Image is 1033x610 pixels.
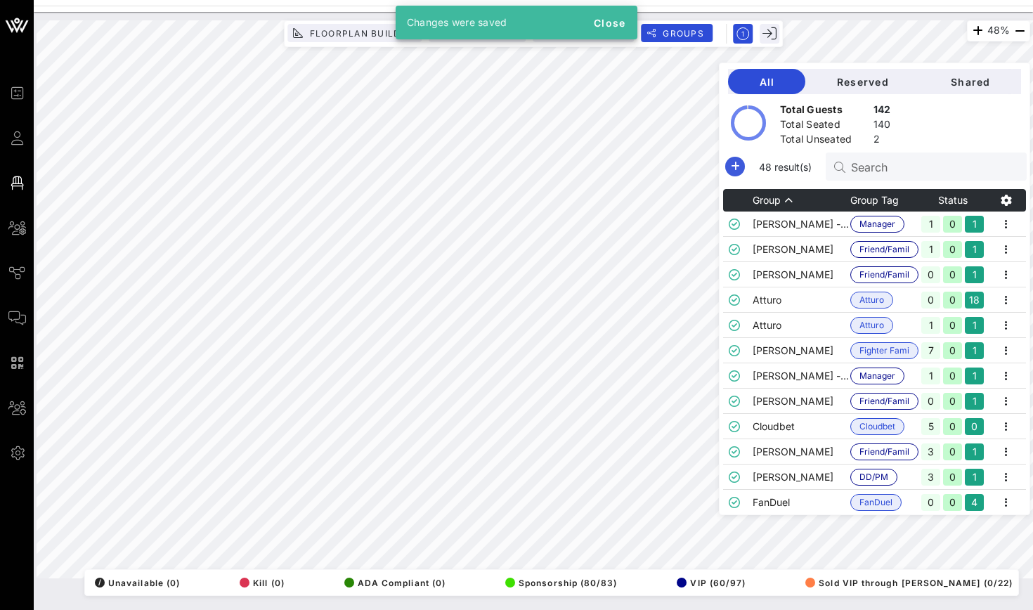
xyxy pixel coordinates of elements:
[859,368,895,384] span: Manager
[753,194,781,206] span: Group
[501,573,617,592] button: Sponsorship (80/83)
[753,338,850,363] td: [PERSON_NAME]
[943,241,962,258] div: 0
[340,573,446,592] button: ADA Compliant (0)
[943,368,962,384] div: 0
[921,292,940,309] div: 0
[753,237,850,262] td: [PERSON_NAME]
[965,393,984,410] div: 1
[287,24,422,42] button: Floorplan Builder
[850,194,899,206] span: Group Tag
[753,212,850,237] td: [PERSON_NAME] - Fighter Manager
[805,578,1013,588] span: Sold VIP through [PERSON_NAME] (0/22)
[753,490,850,515] td: FanDuel
[921,494,940,511] div: 0
[235,573,285,592] button: Kill (0)
[943,443,962,460] div: 0
[753,414,850,439] td: Cloudbet
[344,578,446,588] span: ADA Compliant (0)
[780,132,868,150] div: Total Unseated
[801,573,1013,592] button: Sold VIP through [PERSON_NAME] (0/22)
[921,393,940,410] div: 0
[943,216,962,233] div: 0
[753,262,850,287] td: [PERSON_NAME]
[921,241,940,258] div: 1
[780,103,868,120] div: Total Guests
[965,469,984,486] div: 1
[965,317,984,334] div: 1
[95,578,105,588] div: /
[753,313,850,338] td: Atturo
[859,343,909,358] span: Fighter Family
[965,241,984,258] div: 1
[965,342,984,359] div: 1
[943,266,962,283] div: 0
[943,342,962,359] div: 0
[859,242,909,257] span: Friend/Family
[965,216,984,233] div: 1
[859,394,909,409] span: Friend/Family
[873,103,891,120] div: 142
[921,317,940,334] div: 1
[965,266,984,283] div: 1
[930,76,1010,88] span: Shared
[859,469,888,485] span: DD/PM
[817,76,908,88] span: Reserved
[240,578,285,588] span: Kill (0)
[943,393,962,410] div: 0
[943,292,962,309] div: 0
[965,443,984,460] div: 1
[943,469,962,486] div: 0
[753,189,850,212] th: Group: Sorted ascending. Activate to sort descending.
[965,292,984,309] div: 18
[921,443,940,460] div: 3
[739,76,794,88] span: All
[505,578,617,588] span: Sponsorship (80/83)
[873,132,891,150] div: 2
[921,368,940,384] div: 1
[967,20,1030,41] div: 48%
[677,578,746,588] span: VIP (60/97)
[641,24,713,42] button: Groups
[921,469,940,486] div: 3
[921,418,940,435] div: 5
[859,419,895,434] span: Cloudbet
[753,160,817,174] span: 48 result(s)
[859,267,909,283] span: Friend/Family
[753,389,850,414] td: [PERSON_NAME]
[943,418,962,435] div: 0
[728,69,805,94] button: All
[308,28,413,39] span: Floorplan Builder
[943,494,962,511] div: 0
[587,10,632,35] button: Close
[859,318,884,333] span: Atturo
[921,266,940,283] div: 0
[753,363,850,389] td: [PERSON_NAME] - Fighter Manager
[873,117,891,135] div: 140
[859,495,892,510] span: FanDuel
[850,189,918,212] th: Group Tag
[780,117,868,135] div: Total Seated
[919,69,1021,94] button: Shared
[753,465,850,490] td: [PERSON_NAME]
[673,573,746,592] button: VIP (60/97)
[592,17,626,29] span: Close
[965,494,984,511] div: 4
[965,368,984,384] div: 1
[753,439,850,465] td: [PERSON_NAME]
[805,69,919,94] button: Reserved
[859,216,895,232] span: Manager
[921,342,940,359] div: 7
[921,216,940,233] div: 1
[95,578,180,588] span: Unavailable (0)
[407,16,507,28] span: Changes were saved
[965,418,984,435] div: 0
[859,292,884,308] span: Atturo
[753,287,850,313] td: Atturo
[859,444,909,460] span: Friend/Family
[943,317,962,334] div: 0
[91,573,180,592] button: /Unavailable (0)
[662,28,704,39] span: Groups
[918,189,987,212] th: Status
